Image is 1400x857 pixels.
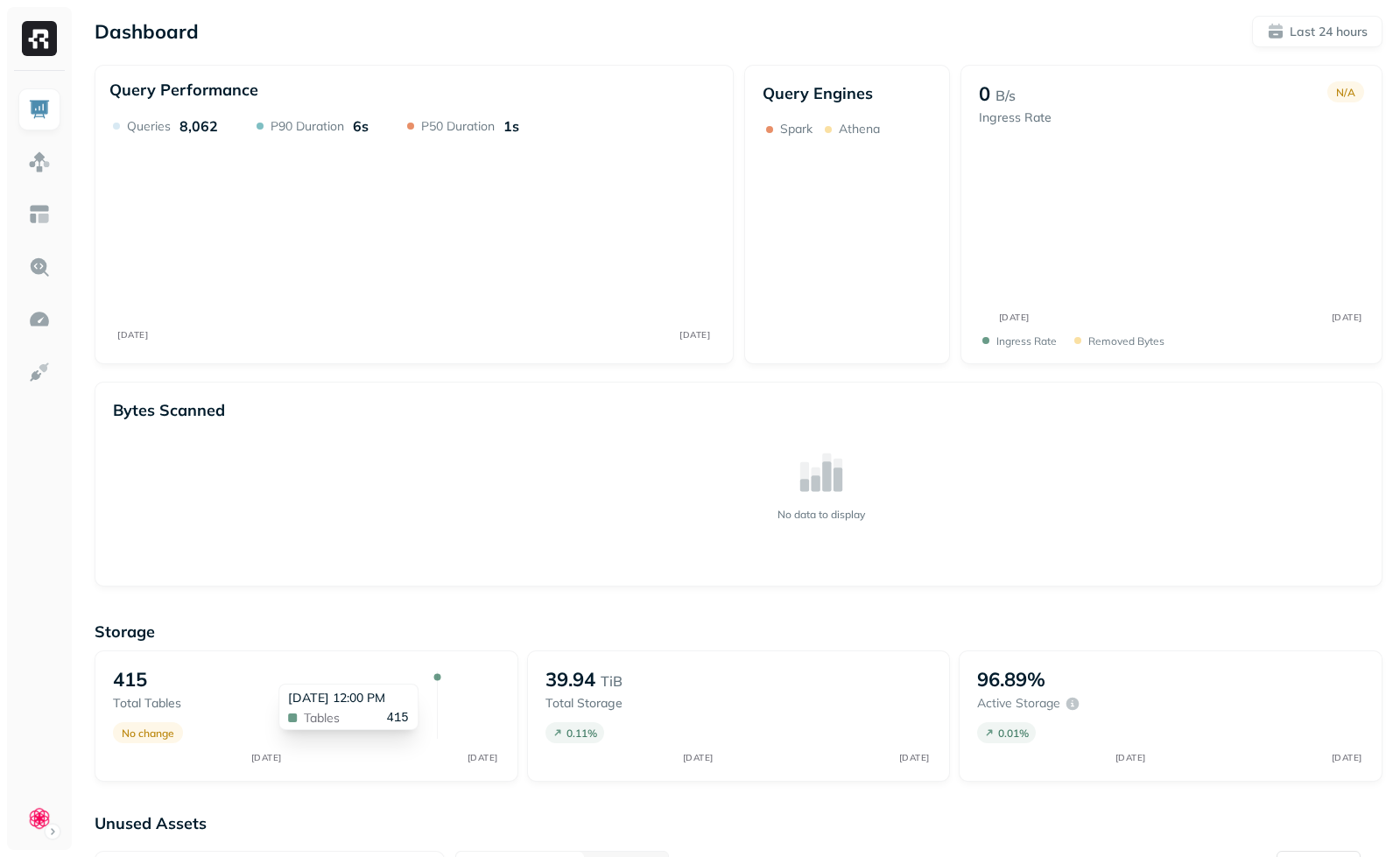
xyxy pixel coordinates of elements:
tspan: [DATE] [250,752,281,763]
p: B/s [995,85,1016,106]
p: 1s [503,117,519,135]
p: Ingress Rate [996,334,1057,348]
img: Clue [27,806,52,831]
button: Last 24 hours [1252,16,1382,47]
img: Query Explorer [28,256,51,278]
p: 415 [113,667,147,692]
p: Spark [780,121,813,137]
tspan: [DATE] [1331,752,1361,763]
p: Active storage [977,695,1060,712]
img: Ryft [22,21,57,56]
tspan: [DATE] [899,752,930,763]
p: P50 Duration [421,118,495,135]
tspan: [DATE] [679,329,710,340]
p: Dashboard [95,19,199,44]
p: N/A [1336,86,1355,99]
p: Unused Assets [95,813,1382,833]
p: 39.94 [545,667,595,692]
img: Optimization [28,308,51,331]
p: Athena [839,121,880,137]
tspan: [DATE] [1331,312,1361,323]
p: No data to display [777,508,865,521]
p: Removed bytes [1088,334,1164,348]
p: TiB [601,671,623,692]
p: No change [122,727,174,740]
p: 8,062 [179,117,218,135]
img: Integrations [28,361,51,383]
p: Last 24 hours [1290,24,1368,40]
p: Query Engines [763,83,932,103]
p: Total storage [545,695,681,712]
img: Dashboard [28,98,51,121]
p: Ingress Rate [979,109,1052,126]
img: Assets [28,151,51,173]
img: Asset Explorer [28,203,51,226]
p: Queries [127,118,171,135]
p: Total tables [113,695,249,712]
tspan: [DATE] [998,312,1029,323]
tspan: [DATE] [683,752,714,763]
p: 0 [979,81,990,106]
p: Storage [95,622,1382,642]
p: P90 Duration [271,118,344,135]
p: 6s [353,117,369,135]
p: 96.89% [977,667,1045,692]
p: 0.11 % [566,727,597,740]
p: Bytes Scanned [113,400,225,420]
tspan: [DATE] [1115,752,1145,763]
p: Query Performance [109,80,258,100]
tspan: [DATE] [467,752,497,763]
tspan: [DATE] [117,329,148,340]
p: 0.01 % [998,727,1029,740]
